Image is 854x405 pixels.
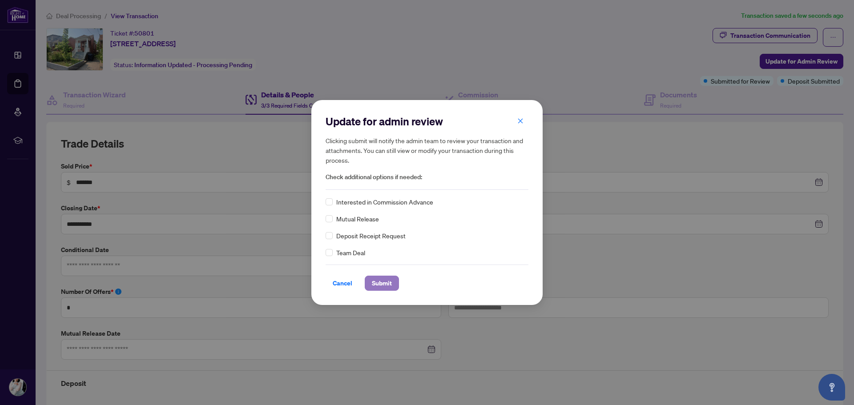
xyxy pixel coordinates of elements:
[333,276,352,290] span: Cancel
[365,276,399,291] button: Submit
[336,214,379,224] span: Mutual Release
[336,231,406,241] span: Deposit Receipt Request
[326,172,528,182] span: Check additional options if needed:
[326,136,528,165] h5: Clicking submit will notify the admin team to review your transaction and attachments. You can st...
[336,197,433,207] span: Interested in Commission Advance
[517,118,524,124] span: close
[326,114,528,128] h2: Update for admin review
[818,374,845,401] button: Open asap
[326,276,359,291] button: Cancel
[336,248,365,257] span: Team Deal
[372,276,392,290] span: Submit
